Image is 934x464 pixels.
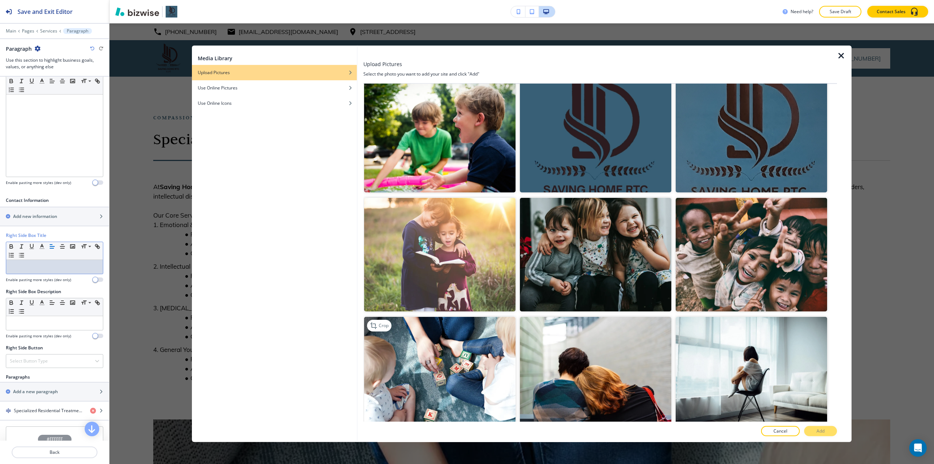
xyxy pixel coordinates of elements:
h4: Specialized Residential Treatment Services for Youth [14,407,84,414]
button: Services [40,28,57,34]
p: Back [12,449,97,456]
button: Upload Pictures [192,65,357,80]
img: Bizwise Logo [115,7,159,16]
h3: Need help? [791,8,813,15]
h2: Add a new paragraph [13,388,58,395]
img: Your Logo [166,6,177,18]
h4: Select Button Type [10,358,48,364]
img: Drag [6,408,11,413]
button: Use Online Pictures [192,80,357,95]
h2: Save and Exit Editor [18,7,73,16]
h2: Right Side Box Description [6,288,61,295]
p: Save Draft [829,8,852,15]
h4: #FFFFFF [47,436,63,442]
button: Save Draft [819,6,861,18]
p: Cancel [773,428,787,434]
button: Back [12,446,97,458]
h2: Media Library [198,54,232,62]
button: Contact Sales [867,6,928,18]
p: Paragraph [67,28,88,34]
h4: Use Online Icons [198,100,232,106]
h2: Paragraphs [6,374,30,380]
button: Use Online Icons [192,95,357,111]
h2: Add new information [13,213,57,220]
h4: Use Online Pictures [198,84,238,91]
h4: Enable pasting more styles (dev only) [6,277,71,283]
h2: Right Side Button [6,345,43,351]
button: Cancel [761,426,800,436]
button: Main [6,28,16,34]
h2: Paragraph [6,45,32,53]
button: Pages [22,28,34,34]
button: Paragraph [63,28,92,34]
h4: Enable pasting more styles (dev only) [6,333,71,339]
h2: Right Side Box Title [6,232,46,239]
h4: Upload Pictures [198,69,230,76]
h3: Upload Pictures [363,60,402,68]
p: Contact Sales [877,8,906,15]
h2: Contact Information [6,197,109,204]
div: Open Intercom Messenger [909,439,927,457]
p: Crop [379,322,389,329]
div: Crop [367,320,391,331]
h4: Select the photo you want to add your site and click "Add" [363,70,837,77]
h4: Enable pasting more styles (dev only) [6,180,71,185]
h3: Use this section to highlight business goals, values, or anything else [6,57,103,70]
